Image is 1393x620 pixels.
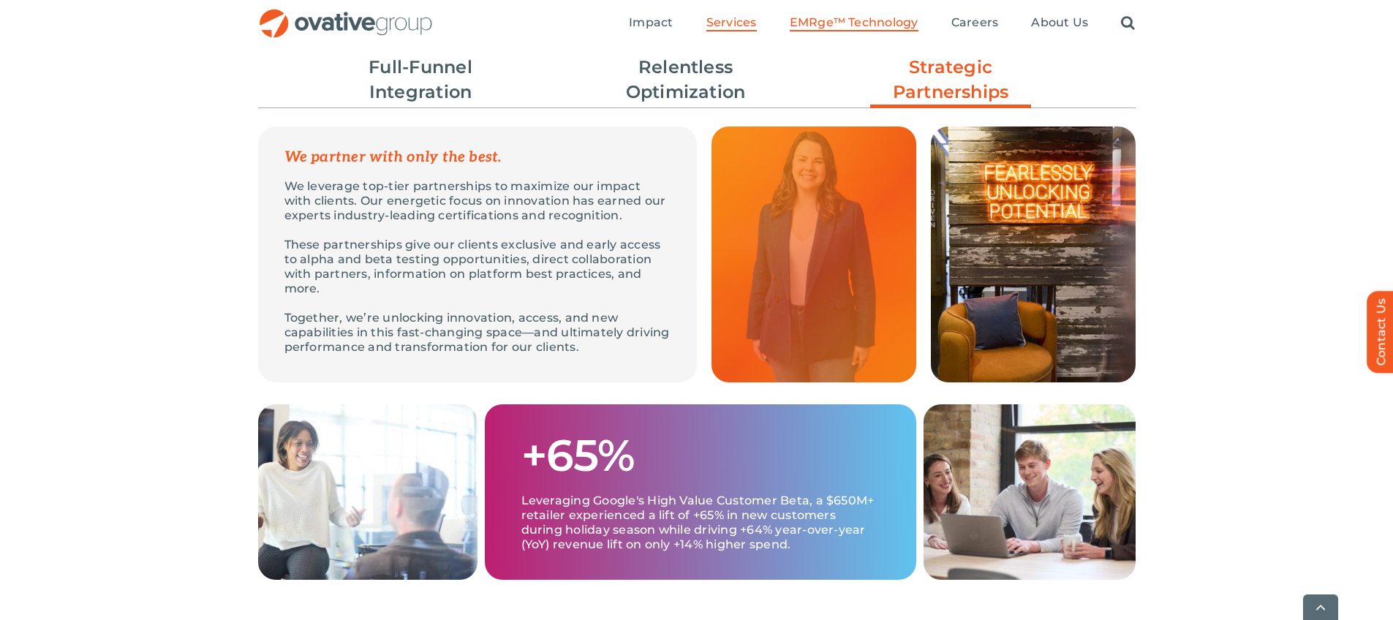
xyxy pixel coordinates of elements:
p: We leverage top-tier partnerships to maximize our impact with clients. Our energetic focus on inn... [284,179,671,223]
span: EMRge™ Technology [790,15,918,30]
span: Impact [629,15,673,30]
span: Services [706,15,757,30]
a: Search [1121,15,1135,31]
p: Together, we’re unlocking innovation, access, and new capabilities in this fast-changing space—an... [284,311,671,355]
img: Media – Grid 2 [258,404,477,580]
p: These partnerships give our clients exclusive and early access to alpha and beta testing opportun... [284,238,671,296]
span: Careers [951,15,999,30]
img: Media – Grid 1 [931,126,1136,382]
span: About Us [1031,15,1088,30]
ul: Post Filters [258,48,1136,112]
a: Services [706,15,757,31]
a: Impact [629,15,673,31]
a: Careers [951,15,999,31]
h1: +65% [521,432,635,479]
img: Media – Grid Quote 3 [711,126,916,382]
a: About Us [1031,15,1088,31]
a: OG_Full_horizontal_RGB [258,7,434,21]
a: Strategic Partnerships [870,55,1031,112]
p: We partner with only the best. [284,150,671,165]
a: EMRge™ Technology [790,15,918,31]
p: Leveraging Google's High Value Customer Beta, a $650M+ retailer experienced a lift of +65% in new... [521,479,880,552]
a: Relentless Optimization [605,55,766,105]
a: Full-Funnel Integration [340,55,501,105]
